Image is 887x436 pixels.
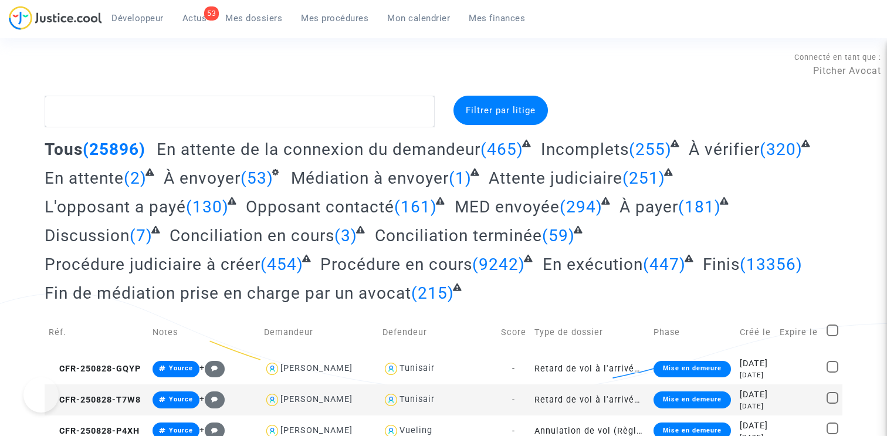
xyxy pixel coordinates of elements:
span: (465) [480,140,523,159]
span: - [512,395,515,405]
span: Finis [703,255,740,274]
span: À vérifier [689,140,760,159]
span: Attente judiciaire [489,168,622,188]
a: 53Actus [173,9,216,27]
span: (1) [449,168,472,188]
a: Mon calendrier [378,9,459,27]
span: + [199,425,225,435]
span: Connecté en tant que : [794,53,881,62]
a: Développeur [102,9,173,27]
span: - [512,426,515,436]
span: Développeur [111,13,164,23]
td: Type de dossier [530,312,649,353]
td: Notes [148,312,259,353]
span: En attente [45,168,124,188]
span: (215) [411,283,454,303]
div: [DATE] [740,388,771,401]
img: icon-user.svg [382,360,400,377]
span: Incomplets [541,140,629,159]
img: jc-logo.svg [9,6,102,30]
span: Opposant contacté [246,197,394,217]
span: À payer [619,197,678,217]
span: En attente de la connexion du demandeur [157,140,480,159]
span: Conciliation en cours [170,226,334,245]
span: Tous [45,140,83,159]
span: (320) [760,140,803,159]
span: Conciliation terminée [375,226,542,245]
div: 53 [204,6,219,21]
a: Mes procédures [292,9,378,27]
span: Mes dossiers [225,13,282,23]
div: Mise en demeure [654,391,731,408]
span: CFR-250828-P4XH [49,426,140,436]
span: Discussion [45,226,130,245]
td: Demandeur [260,312,378,353]
span: (294) [560,197,602,217]
td: Expire le [776,312,822,353]
span: (447) [643,255,686,274]
span: Yource [169,396,193,403]
span: Médiation à envoyer [291,168,449,188]
td: Réf. [45,312,149,353]
span: - [512,364,515,374]
span: Mes procédures [301,13,368,23]
span: (2) [124,168,147,188]
span: Yource [169,364,193,372]
div: [PERSON_NAME] [280,425,353,435]
span: À envoyer [164,168,241,188]
td: Defendeur [378,312,497,353]
span: (25896) [83,140,145,159]
span: L'opposant a payé [45,197,186,217]
span: CFR-250828-T7W8 [49,395,141,405]
span: Actus [182,13,207,23]
td: Score [497,312,531,353]
div: Tunisair [400,363,435,373]
a: Mes finances [459,9,534,27]
span: (161) [394,197,437,217]
td: Retard de vol à l'arrivée (Règlement CE n°261/2004) [530,384,649,415]
span: + [199,394,225,404]
img: icon-user.svg [264,391,281,408]
div: [DATE] [740,357,771,370]
span: (9242) [472,255,525,274]
span: MED envoyée [455,197,560,217]
span: (181) [678,197,721,217]
div: [PERSON_NAME] [280,394,353,404]
img: icon-user.svg [382,391,400,408]
span: Fin de médiation prise en charge par un avocat [45,283,411,303]
div: [DATE] [740,401,771,411]
div: Mise en demeure [654,361,731,377]
div: [DATE] [740,370,771,380]
span: (59) [542,226,575,245]
span: Mes finances [469,13,525,23]
span: Procédure en cours [320,255,472,274]
span: (53) [241,168,273,188]
span: (255) [629,140,672,159]
div: Vueling [400,425,432,435]
span: + [199,363,225,373]
td: Créé le [736,312,776,353]
span: Mon calendrier [387,13,450,23]
span: Yource [169,427,193,434]
span: (454) [260,255,303,274]
span: (3) [334,226,357,245]
span: (130) [186,197,229,217]
td: Phase [649,312,736,353]
td: Retard de vol à l'arrivée (Règlement CE n°261/2004) [530,353,649,384]
span: (13356) [740,255,803,274]
span: Filtrer par litige [466,105,536,116]
span: (251) [622,168,665,188]
span: (7) [130,226,153,245]
img: icon-user.svg [264,360,281,377]
div: [DATE] [740,420,771,432]
div: Tunisair [400,394,435,404]
div: [PERSON_NAME] [280,363,353,373]
span: Procédure judiciaire à créer [45,255,260,274]
a: Mes dossiers [216,9,292,27]
span: En exécution [543,255,643,274]
iframe: Help Scout Beacon - Open [23,377,59,413]
span: CFR-250828-GQYP [49,364,141,374]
